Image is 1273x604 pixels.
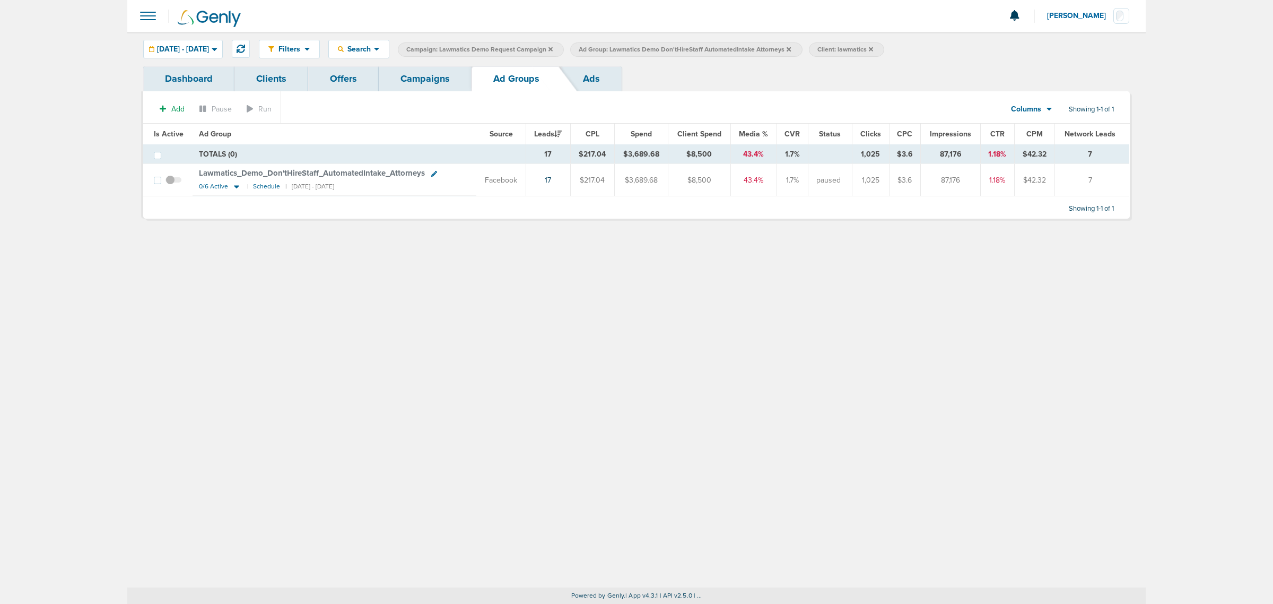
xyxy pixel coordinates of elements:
[476,164,526,196] td: Facebook
[379,66,472,91] a: Campaigns
[1065,130,1115,139] span: Network Leads
[1069,105,1114,114] span: Showing 1-1 of 1
[570,145,614,164] td: $217.04
[1069,204,1114,213] span: Showing 1-1 of 1
[472,66,561,91] a: Ad Groups
[668,164,731,196] td: $8,500
[694,592,702,599] span: | ...
[127,592,1146,600] p: Powered by Genly.
[730,145,777,164] td: 43.4%
[586,130,599,139] span: CPL
[730,164,777,196] td: 43.4%
[171,105,185,114] span: Add
[777,164,808,196] td: 1.7%
[534,130,562,139] span: Leads
[889,164,921,196] td: $3.6
[819,130,841,139] span: Status
[199,183,228,191] span: 0/6 Active
[570,164,614,196] td: $217.04
[234,66,308,91] a: Clients
[614,145,668,164] td: $3,689.68
[980,164,1014,196] td: 1.18%
[157,46,209,53] span: [DATE] - [DATE]
[253,183,280,191] small: Schedule
[852,145,889,164] td: 1,025
[1015,164,1055,196] td: $42.32
[1026,130,1043,139] span: CPM
[660,592,692,599] span: | API v2.5.0
[154,101,190,117] button: Add
[199,168,425,178] span: Lawmatics_ Demo_ Don'tHireStaff_ AutomatedIntake_ Attorneys
[344,45,374,54] span: Search
[1015,145,1055,164] td: $42.32
[1011,104,1041,115] span: Columns
[1055,164,1129,196] td: 7
[677,130,721,139] span: Client Spend
[561,66,622,91] a: Ads
[860,130,881,139] span: Clicks
[739,130,768,139] span: Media %
[274,45,304,54] span: Filters
[625,592,658,599] span: | App v4.3.1
[406,45,553,54] span: Campaign: Lawmatics Demo Request Campaign
[921,164,980,196] td: 87,176
[990,130,1005,139] span: CTR
[154,130,184,139] span: Is Active
[614,164,668,196] td: $3,689.68
[777,145,808,164] td: 1.7%
[308,66,379,91] a: Offers
[817,45,873,54] span: Client: lawmatics
[921,145,980,164] td: 87,176
[889,145,921,164] td: $3.6
[285,183,334,191] small: | [DATE] - [DATE]
[1047,12,1113,20] span: [PERSON_NAME]
[930,130,971,139] span: Impressions
[579,45,791,54] span: Ad Group: Lawmatics Demo Don'tHireStaff AutomatedIntake Attorneys
[980,145,1014,164] td: 1.18%
[526,145,570,164] td: 17
[545,176,551,185] a: 17
[631,130,652,139] span: Spend
[490,130,513,139] span: Source
[852,164,889,196] td: 1,025
[1055,145,1129,164] td: 7
[247,183,248,191] small: |
[178,10,241,27] img: Genly
[199,130,231,139] span: Ad Group
[193,145,526,164] td: TOTALS (0)
[784,130,800,139] span: CVR
[668,145,731,164] td: $8,500
[897,130,912,139] span: CPC
[143,66,234,91] a: Dashboard
[816,175,841,186] span: paused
